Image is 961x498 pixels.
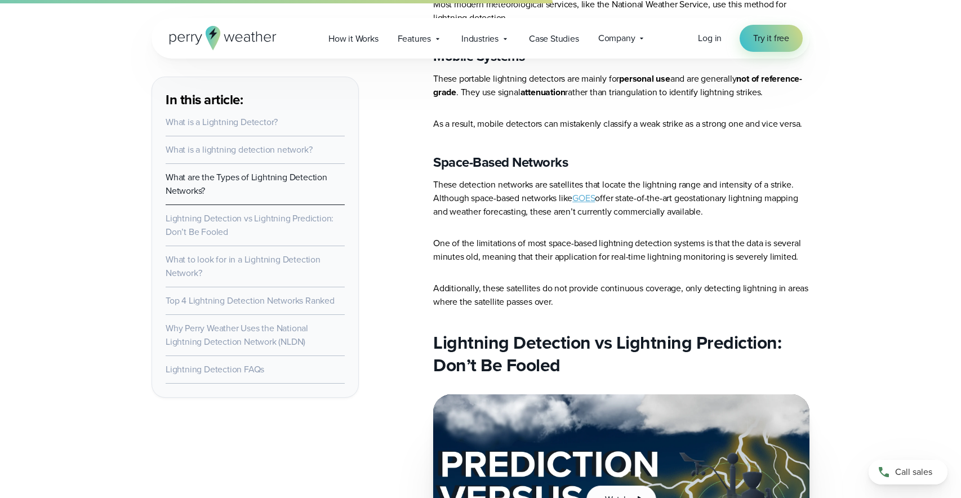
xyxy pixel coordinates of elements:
span: Case Studies [529,32,579,46]
p: These detection networks are satellites that locate the lightning range and intensity of a strike... [433,178,809,219]
p: As a result, mobile detectors can mistakenly classify a weak strike as a strong one and vice versa. [433,117,809,131]
a: Try it free [740,25,803,52]
p: These portable lightning detectors are mainly for and are generally . They use signal rather than... [433,72,809,99]
span: Company [598,32,635,45]
h3: In this article: [166,91,345,109]
p: Additionally, these satellites do not provide continuous coverage, only detecting lightning in ar... [433,282,809,309]
strong: not of reference-grade [433,72,802,99]
a: What is a Lightning Detector? [166,115,278,128]
a: Lightning Detection FAQs [166,363,264,376]
a: What to look for in a Lightning Detection Network? [166,253,321,279]
a: Lightning Detection vs Lightning Prediction: Don’t Be Fooled [166,212,333,238]
a: Call sales [869,460,947,484]
h2: Lightning Detection vs Lightning Prediction: Don’t Be Fooled [433,331,809,376]
a: Top 4 Lightning Detection Networks Ranked [166,294,335,307]
a: What are the Types of Lightning Detection Networks? [166,171,327,197]
span: How it Works [328,32,379,46]
span: Try it free [753,32,789,45]
span: Call sales [895,465,932,479]
p: One of the limitations of most space-based lightning detection systems is that the data is severa... [433,237,809,264]
a: GOES [572,192,595,204]
a: How it Works [319,27,388,50]
strong: Space-Based Networks [433,152,568,172]
strong: attenuation [520,86,566,99]
span: Industries [461,32,499,46]
strong: personal use [619,72,670,85]
span: Features [398,32,431,46]
a: Log in [698,32,722,45]
a: What is a lightning detection network? [166,143,312,156]
a: Why Perry Weather Uses the National Lightning Detection Network (NLDN) [166,322,308,348]
a: Case Studies [519,27,589,50]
